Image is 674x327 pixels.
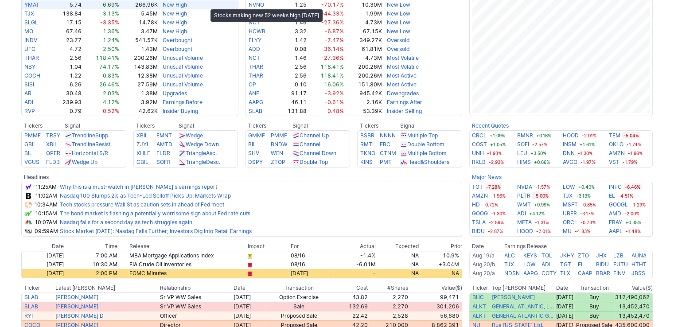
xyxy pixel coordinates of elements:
td: 1.46 [277,18,307,27]
a: PLTR [517,191,530,200]
a: TOL [542,252,552,259]
a: ALKT [472,303,486,310]
a: [PERSON_NAME] [55,303,98,310]
span: -36.14% [321,46,344,52]
a: Insider Buying [163,108,198,114]
a: ZJYL [136,141,150,148]
td: 12.38M [120,71,158,80]
a: TJX [24,10,34,17]
span: -27.36% [321,54,344,61]
a: AR [24,90,31,97]
a: SHV [248,150,259,156]
a: AMZN [472,191,488,200]
td: 2.56 [277,71,307,80]
td: 239.93 [51,98,82,107]
td: 4.73M [344,18,382,27]
span: +1.09% [488,132,506,139]
span: 3.13% [103,10,119,17]
td: 91.17 [277,89,307,98]
th: Signal [64,121,126,130]
a: BSBR [360,132,374,139]
span: 4.12% [103,99,119,105]
a: AMZN [609,149,625,158]
a: GOOGL [609,200,628,209]
span: -0.52% [100,108,119,114]
span: 26.46% [99,81,119,88]
span: -2.57% [531,141,549,148]
span: -6.87% [325,28,344,35]
a: OPER [46,150,60,156]
a: Why this is a must-watch in [PERSON_NAME]'s earnings report [60,183,217,190]
a: UBER [563,209,577,218]
span: +1.05% [489,141,507,148]
a: DSPY [248,159,263,165]
a: VGUS [24,159,39,165]
a: TSLA [472,218,486,227]
a: TEM [609,131,620,140]
td: 3.47M [120,27,158,36]
th: Tickers [245,121,292,130]
a: LOW [523,261,536,268]
th: Signal [400,121,462,130]
a: CRCL [472,131,487,140]
a: Insider Selling [387,108,422,114]
a: NVDA [517,183,532,191]
td: 10.30M [344,0,382,9]
a: NDSN [504,270,520,276]
a: GENERAL ATLANTIC, L.P. [492,303,554,310]
a: PMMF [24,132,41,139]
td: 1.38M [120,89,158,98]
a: Wedge [186,132,203,139]
td: 1.22 [51,71,82,80]
td: 0.08 [277,45,307,54]
span: -5.04% [622,132,640,139]
th: Tickers [357,121,400,130]
td: 1.42 [277,36,307,45]
a: New High [163,1,187,8]
td: 5.45M [120,9,158,18]
a: Stock Market [DATE]: Nasdaq Falls Further; Investors Dig Into Retail Earnings [60,228,252,234]
a: AAPL [609,227,623,236]
a: Downgrades [387,90,419,97]
a: MO [24,28,33,35]
a: New Low [387,19,410,26]
a: SOFR [156,159,171,165]
td: 30.48 [51,89,82,98]
a: THAR [249,63,263,70]
a: ADI [542,261,550,268]
a: Channel Down [300,150,336,156]
a: AAPG [249,99,263,105]
span: 118.41% [320,72,344,79]
a: Most Volatile [387,54,419,61]
a: OP [249,81,256,88]
span: 118.41% [96,54,119,61]
td: 541.57K [120,36,158,45]
span: -1.97% [579,159,596,166]
th: Headlines [21,173,33,182]
a: INDV [24,37,37,43]
a: Wedge Up [72,159,97,165]
a: Aug 20/b [472,261,495,268]
span: -1.30% [577,150,594,157]
a: [PERSON_NAME] [55,294,98,300]
a: BBAR [596,270,610,276]
a: TriangleAsc. [186,150,217,156]
td: 0.79 [51,107,82,116]
a: SLAB [249,108,262,114]
a: New Low [387,10,410,17]
a: Most Active [387,81,417,88]
a: INTC [609,183,622,191]
a: CAAP [577,270,592,276]
td: 349.27K [344,36,382,45]
td: 2.56 [51,54,82,62]
a: FLDR [156,150,170,156]
a: RKLB [472,158,486,167]
a: COCH [24,72,40,79]
a: Upgrades [163,90,187,97]
td: 1.99M [344,9,382,18]
a: New High [163,19,187,26]
a: NCT [249,19,260,26]
span: -27.36% [321,19,344,26]
td: 67.15K [344,27,382,36]
th: Signal [292,121,350,130]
